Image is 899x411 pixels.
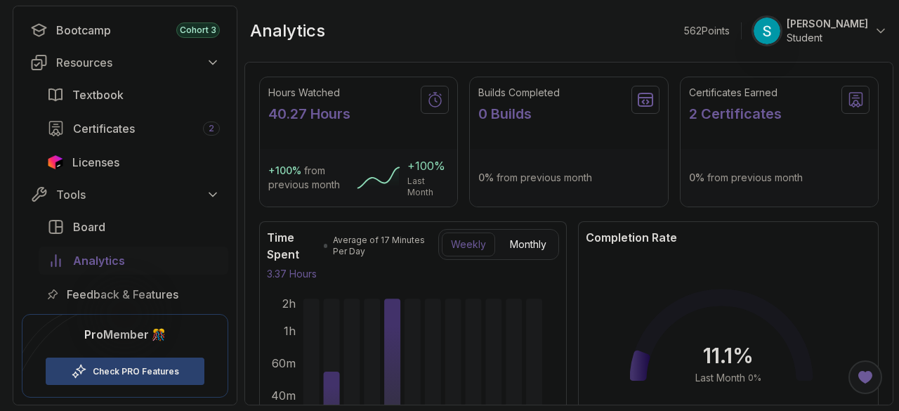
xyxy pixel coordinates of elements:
span: Feedback & Features [67,286,178,303]
tspan: 2h [282,297,296,311]
tspan: 60m [272,357,296,370]
h2: Certificates Earned [689,86,782,100]
span: Average of 17 Minutes Per Day [333,235,438,257]
p: 3.37 Hours [267,267,317,281]
a: textbook [39,81,228,109]
button: Resources [22,50,228,75]
span: Board [73,218,105,235]
a: board [39,213,228,241]
a: certificates [39,115,228,143]
button: Monthly [501,233,556,256]
img: user profile image [754,18,780,44]
p: 40.27 Hours [268,104,350,124]
h3: Completion Rate [579,229,878,246]
span: 2 [209,123,214,134]
a: feedback [39,280,228,308]
h2: Hours Watched [268,86,350,100]
a: analytics [39,247,228,275]
tspan: 1h [284,325,296,338]
h3: Time Spent [267,229,320,263]
a: licenses [39,148,228,176]
span: Certificates [73,120,135,137]
button: user profile image[PERSON_NAME]Student [753,17,888,45]
h2: analytics [250,20,325,42]
h2: Builds Completed [478,86,560,100]
p: 2 Certificates [689,104,782,124]
a: bootcamp [22,16,228,44]
img: jetbrains icon [47,155,64,169]
p: from previous month [689,171,803,185]
p: from previous month [268,164,357,192]
span: 0 % [478,171,494,183]
span: Last Month [695,371,745,385]
div: Tools [56,186,220,203]
span: 11.1 % [703,343,754,368]
p: Last Month [407,176,449,198]
button: Check PRO Features [45,357,205,386]
p: Student [787,31,868,45]
span: 0 % [689,171,704,183]
span: +100 % [268,164,301,176]
p: [PERSON_NAME] [787,17,868,31]
span: Textbook [72,86,124,103]
p: 562 Points [684,24,730,38]
button: Open Feedback Button [848,360,882,394]
p: +100 % [407,157,449,174]
span: 0 % [748,372,761,384]
button: Tools [22,182,228,207]
a: Check PRO Features [93,366,179,377]
tspan: 40m [271,389,296,403]
span: Licenses [72,154,119,171]
p: 0 Builds [478,104,560,124]
div: Resources [56,54,220,71]
p: from previous month [478,171,592,185]
span: Analytics [73,252,125,269]
div: Bootcamp [56,22,220,39]
span: Cohort 3 [180,25,216,36]
button: Weekly [442,233,495,256]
